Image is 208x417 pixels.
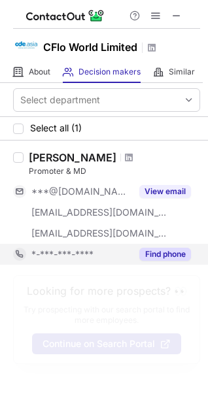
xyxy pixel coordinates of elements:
[169,67,195,77] span: Similar
[20,93,100,107] div: Select department
[29,67,50,77] span: About
[139,248,191,261] button: Reveal Button
[26,8,105,24] img: ContactOut v5.3.10
[29,165,200,177] div: Promoter & MD
[32,333,181,354] button: Continue on Search Portal
[31,227,167,239] span: [EMAIL_ADDRESS][DOMAIN_NAME]
[139,185,191,198] button: Reveal Button
[31,186,131,197] span: ***@[DOMAIN_NAME]
[29,151,116,164] div: [PERSON_NAME]
[43,339,155,349] span: Continue on Search Portal
[78,67,141,77] span: Decision makers
[30,123,82,133] span: Select all (1)
[27,285,187,297] header: Looking for more prospects? 👀
[13,32,39,58] img: 9ea6d20b933df41ced9fe97a3f3716f2
[23,305,190,325] p: Try prospecting with our search portal to find more employees.
[31,207,167,218] span: [EMAIL_ADDRESS][DOMAIN_NAME]
[43,39,137,55] h1: CFlo World Limited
